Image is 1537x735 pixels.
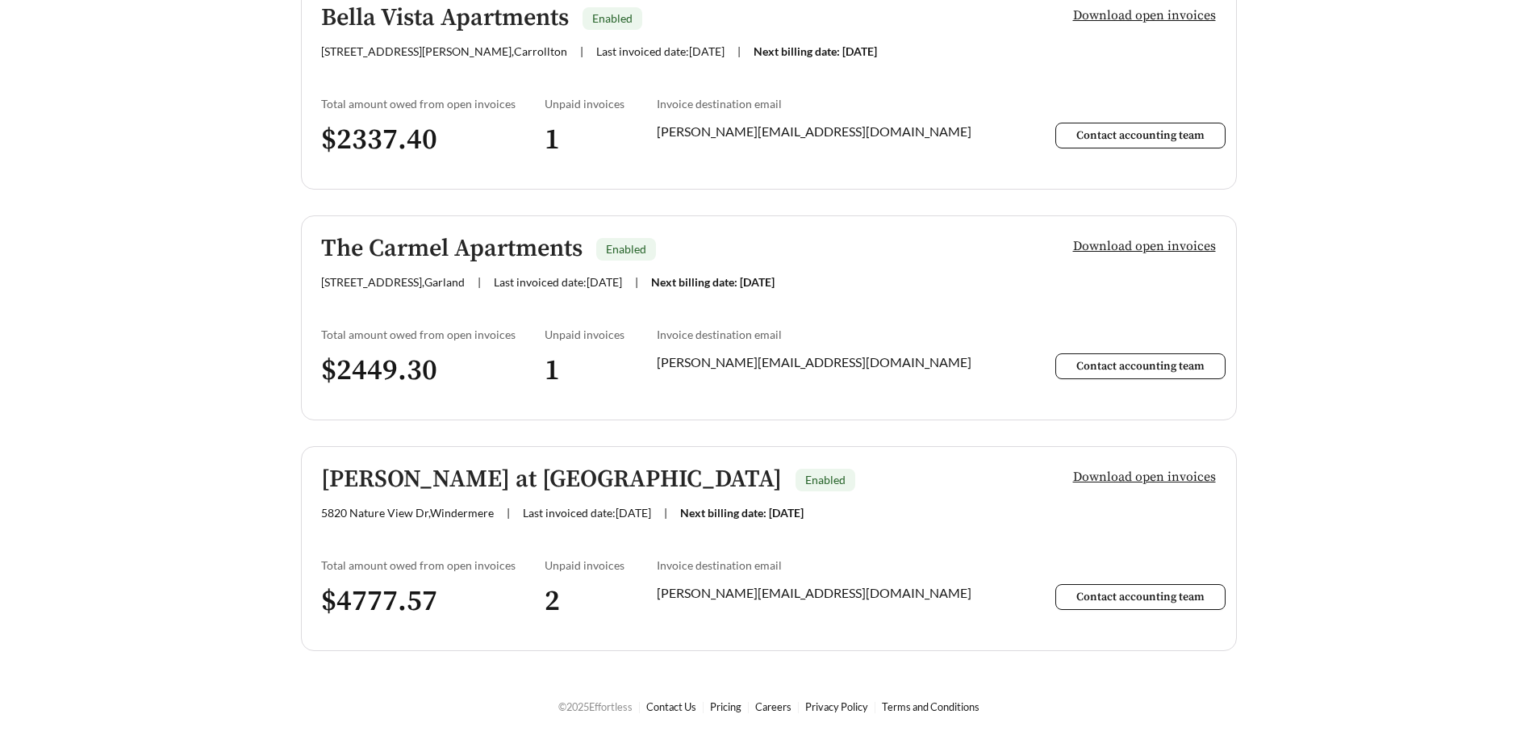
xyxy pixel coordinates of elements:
h5: The Carmel Apartments [321,236,583,262]
div: [PERSON_NAME][EMAIL_ADDRESS][DOMAIN_NAME] [657,353,992,372]
span: Download open invoices [1073,467,1216,487]
span: 5820 Nature View Dr , Windermere [321,506,494,520]
button: Contact accounting team [1055,123,1226,148]
span: Download open invoices [1073,236,1216,256]
h3: 1 [545,353,657,389]
h3: $ 2337.40 [321,122,545,158]
span: Download open invoices [1073,6,1216,25]
span: | [478,275,481,289]
button: Download open invoices [1060,2,1217,35]
a: Terms and Conditions [882,700,979,713]
div: Invoice destination email [657,328,992,341]
div: Total amount owed from open invoices [321,558,545,572]
span: Last invoiced date: [DATE] [523,506,651,520]
h5: [PERSON_NAME] at [GEOGRAPHIC_DATA] [321,466,782,493]
div: Total amount owed from open invoices [321,328,545,341]
span: © 2025 Effortless [558,700,633,713]
span: Enabled [592,11,633,25]
div: Total amount owed from open invoices [321,97,545,111]
div: Invoice destination email [657,97,992,111]
h3: 1 [545,122,657,158]
span: Enabled [606,242,646,256]
a: Privacy Policy [805,700,868,713]
button: Contact accounting team [1055,584,1226,610]
span: Contact accounting team [1076,359,1205,374]
span: Next billing date: [DATE] [754,44,877,58]
span: Enabled [805,473,846,487]
span: [STREET_ADDRESS][PERSON_NAME] , Carrollton [321,44,567,58]
a: Careers [755,700,791,713]
span: Contact accounting team [1076,128,1205,143]
h3: $ 4777.57 [321,583,545,620]
div: [PERSON_NAME][EMAIL_ADDRESS][DOMAIN_NAME] [657,583,992,603]
span: Contact accounting team [1076,590,1205,604]
div: Unpaid invoices [545,97,657,111]
h5: Bella Vista Apartments [321,5,569,31]
span: Last invoiced date: [DATE] [596,44,725,58]
span: | [635,275,638,289]
button: Download open invoices [1060,463,1217,497]
div: Unpaid invoices [545,558,657,572]
div: Invoice destination email [657,558,992,572]
a: The Carmel ApartmentsEnabled[STREET_ADDRESS],Garland|Last invoiced date:[DATE]|Next billing date:... [301,215,1237,420]
h3: 2 [545,583,657,620]
span: Last invoiced date: [DATE] [494,275,622,289]
span: Next billing date: [DATE] [651,275,775,289]
span: | [664,506,667,520]
a: [PERSON_NAME] at [GEOGRAPHIC_DATA]Enabled5820 Nature View Dr,Windermere|Last invoiced date:[DATE]... [301,446,1237,651]
span: | [737,44,741,58]
a: Pricing [710,700,741,713]
h3: $ 2449.30 [321,353,545,389]
span: | [507,506,510,520]
span: Next billing date: [DATE] [680,506,804,520]
span: [STREET_ADDRESS] , Garland [321,275,465,289]
button: Contact accounting team [1055,353,1226,379]
span: | [580,44,583,58]
button: Download open invoices [1060,232,1217,266]
div: Unpaid invoices [545,328,657,341]
div: [PERSON_NAME][EMAIL_ADDRESS][DOMAIN_NAME] [657,122,992,141]
a: Contact Us [646,700,696,713]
